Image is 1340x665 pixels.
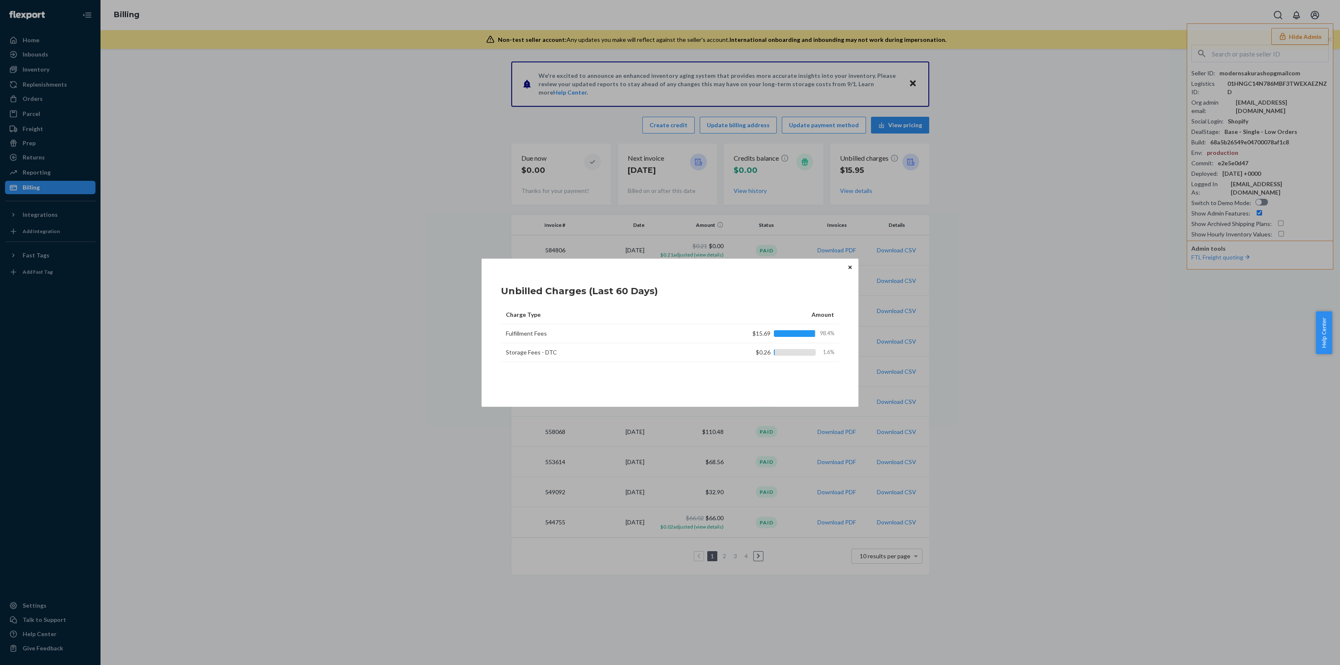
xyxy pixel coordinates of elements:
[501,306,710,324] th: Charge Type
[819,349,834,356] span: 1.6%
[501,343,710,362] td: Storage Fees - DTC
[724,348,834,357] div: $0.26
[819,330,834,337] span: 98.4%
[724,329,834,338] div: $15.69
[501,324,710,343] td: Fulfillment Fees
[501,285,658,298] h1: Unbilled Charges (Last 60 Days)
[710,306,839,324] th: Amount
[846,263,854,272] button: Close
